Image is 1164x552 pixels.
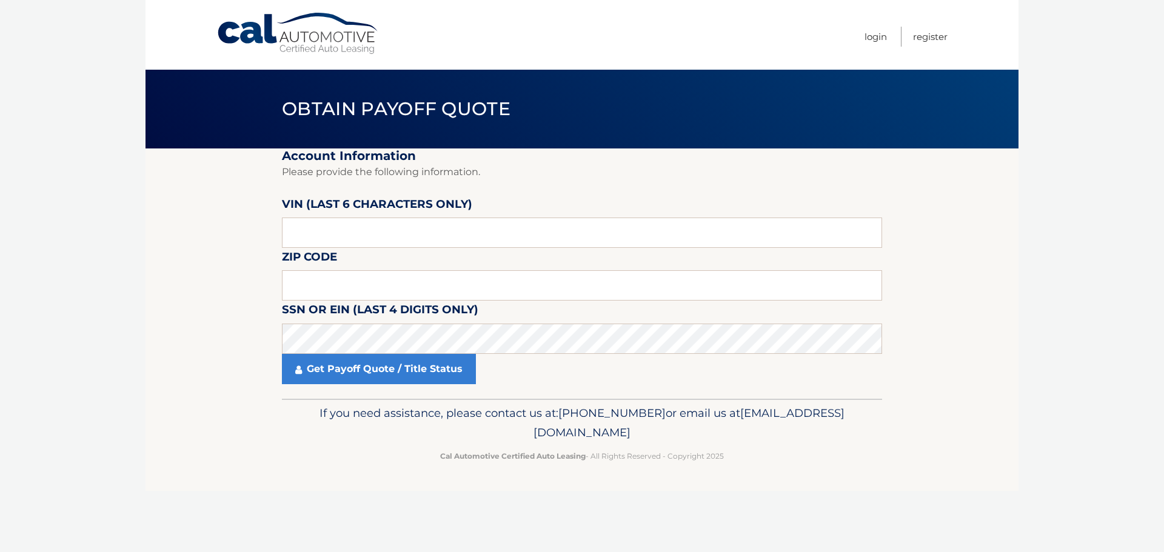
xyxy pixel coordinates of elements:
label: Zip Code [282,248,337,270]
p: Please provide the following information. [282,164,882,181]
a: Cal Automotive [216,12,380,55]
a: Login [865,27,887,47]
a: Get Payoff Quote / Title Status [282,354,476,384]
strong: Cal Automotive Certified Auto Leasing [440,451,586,461]
p: If you need assistance, please contact us at: or email us at [290,404,874,442]
label: VIN (last 6 characters only) [282,195,472,218]
a: Register [913,27,948,47]
span: [PHONE_NUMBER] [558,406,666,420]
h2: Account Information [282,148,882,164]
label: SSN or EIN (last 4 digits only) [282,301,478,323]
p: - All Rights Reserved - Copyright 2025 [290,450,874,462]
span: Obtain Payoff Quote [282,98,510,120]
